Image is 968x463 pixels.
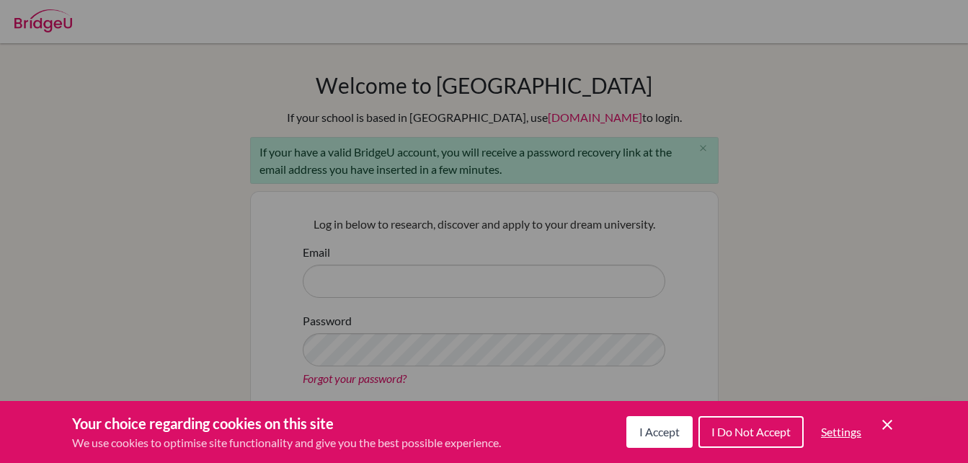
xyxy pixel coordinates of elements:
[698,416,804,448] button: I Do Not Accept
[72,413,501,434] h3: Your choice regarding cookies on this site
[809,418,873,446] button: Settings
[711,425,791,438] span: I Do Not Accept
[639,425,680,438] span: I Accept
[821,425,861,438] span: Settings
[879,416,896,433] button: Save and close
[72,434,501,451] p: We use cookies to optimise site functionality and give you the best possible experience.
[626,416,693,448] button: I Accept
